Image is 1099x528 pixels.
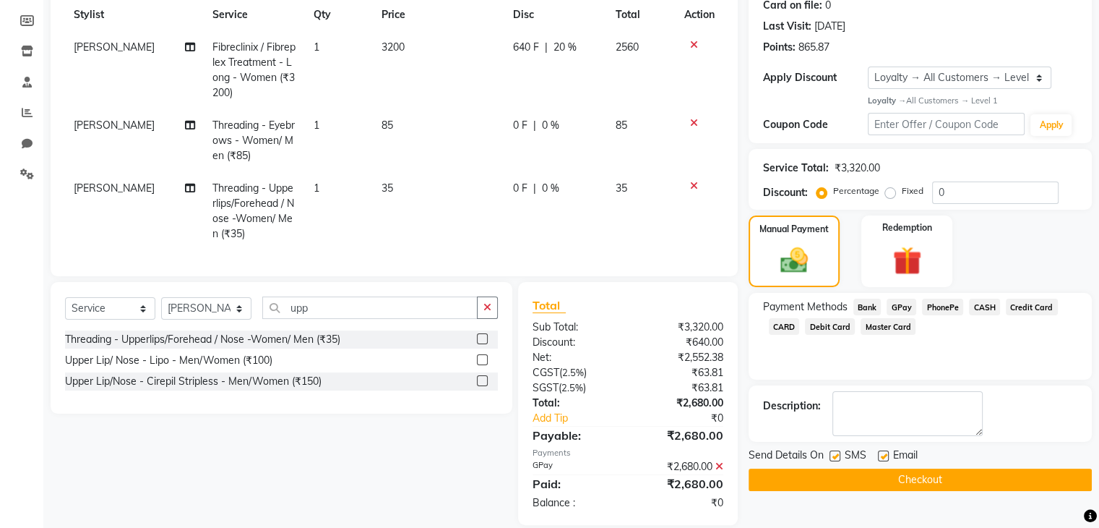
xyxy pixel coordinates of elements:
label: Redemption [882,221,932,234]
div: Net: [522,350,628,365]
div: ₹2,680.00 [628,459,734,474]
div: Upper Lip/Nose - Cirepil Stripless - Men/Women (₹150) [65,374,322,389]
label: Manual Payment [759,223,829,236]
div: Discount: [522,335,628,350]
span: Payment Methods [763,299,848,315]
div: 865.87 [798,40,829,55]
span: | [533,181,536,196]
span: | [545,40,548,55]
div: ₹640.00 [628,335,734,350]
span: Master Card [861,318,915,335]
div: ( ) [522,365,628,380]
span: 35 [616,182,627,195]
span: 0 F [513,181,527,196]
span: Bank [853,299,882,315]
span: 2.5% [561,382,583,393]
div: Last Visit: [763,19,811,34]
div: ₹3,320.00 [835,161,880,176]
span: 2560 [616,41,639,54]
strong: Loyalty → [868,95,906,106]
label: Percentage [833,184,879,197]
span: 35 [382,182,393,195]
div: ( ) [522,380,628,396]
div: Payable: [522,427,628,444]
div: ₹2,552.38 [628,350,734,365]
div: Discount: [763,185,808,200]
span: 0 % [542,118,559,133]
div: Upper Lip/ Nose - Lipo - Men/Women (₹100) [65,353,272,368]
span: Threading - Upperlips/Forehead / Nose -Women/ Men (₹35) [212,182,294,240]
div: Apply Discount [763,70,868,85]
input: Search or Scan [262,297,478,319]
div: GPay [522,459,628,474]
span: SGST [533,381,559,394]
span: [PERSON_NAME] [74,119,155,132]
div: ₹3,320.00 [628,320,734,335]
div: Payments [533,447,723,459]
div: All Customers → Level 1 [868,95,1077,107]
a: Add Tip [522,411,645,426]
span: Fibreclinix / Fibreplex Treatment - Long - Women (₹3200) [212,41,296,99]
div: Threading - Upperlips/Forehead / Nose -Women/ Men (₹35) [65,332,340,347]
span: [PERSON_NAME] [74,182,155,195]
span: 85 [616,119,627,132]
span: 2.5% [562,367,584,378]
div: Sub Total: [522,320,628,335]
span: Credit Card [1006,299,1058,315]
div: ₹2,680.00 [628,396,734,411]
span: Threading - Eyebrows - Women/ Men (₹85) [212,119,295,162]
div: ₹63.81 [628,365,734,380]
div: Total: [522,396,628,411]
span: 0 F [513,118,527,133]
div: ₹2,680.00 [628,475,734,493]
div: Description: [763,399,821,414]
span: 1 [314,41,319,54]
span: Email [893,448,918,466]
span: 1 [314,182,319,195]
input: Enter Offer / Coupon Code [868,113,1025,135]
div: ₹63.81 [628,380,734,396]
span: CARD [769,318,800,335]
span: | [533,118,536,133]
img: _cash.svg [772,244,816,276]
div: Service Total: [763,161,829,176]
span: [PERSON_NAME] [74,41,155,54]
span: 20 % [553,40,577,55]
div: Points: [763,40,796,55]
span: 1 [314,119,319,132]
div: [DATE] [814,19,845,34]
span: CASH [969,299,1000,315]
span: 640 F [513,40,539,55]
span: 85 [382,119,393,132]
span: 0 % [542,181,559,196]
button: Checkout [749,469,1092,491]
div: Balance : [522,495,628,511]
span: Send Details On [749,448,824,466]
span: 3200 [382,41,405,54]
span: CGST [533,366,559,379]
span: PhonePe [922,299,963,315]
div: ₹0 [645,411,733,426]
img: _gift.svg [884,243,931,279]
span: SMS [845,448,866,466]
div: Coupon Code [763,117,868,132]
span: Debit Card [805,318,855,335]
div: ₹2,680.00 [628,427,734,444]
span: GPay [887,299,916,315]
span: Total [533,298,566,313]
div: Paid: [522,475,628,493]
button: Apply [1030,114,1072,136]
label: Fixed [902,184,923,197]
div: ₹0 [628,495,734,511]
